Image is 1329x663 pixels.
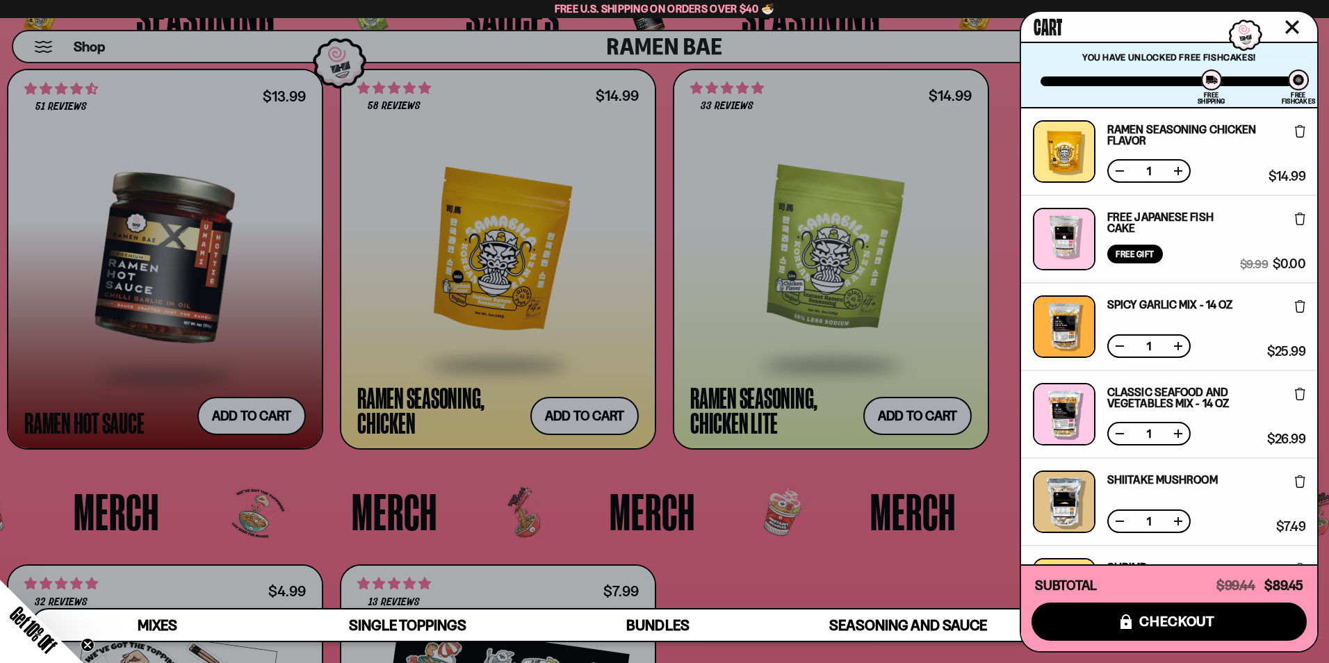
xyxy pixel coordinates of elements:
[1267,345,1305,358] span: $25.99
[1034,11,1062,39] span: Cart
[1139,614,1215,629] span: checkout
[81,638,95,652] button: Close teaser
[1264,578,1303,594] span: $89.45
[1240,258,1268,270] span: $9.99
[533,609,783,641] a: Bundles
[1032,603,1307,641] button: checkout
[1107,562,1147,573] a: Shrimp
[1269,170,1305,183] span: $14.99
[1198,92,1225,104] div: Free Shipping
[1282,92,1316,104] div: Free Fishcakes
[1273,258,1305,270] span: $0.00
[349,616,466,634] span: Single Toppings
[626,616,689,634] span: Bundles
[1282,17,1303,38] button: Close cart
[1138,341,1160,352] span: 1
[1107,245,1163,263] div: Free Gift
[1107,124,1264,146] a: Ramen Seasoning Chicken flavor
[1107,299,1232,310] a: Spicy Garlic Mix - 14 oz
[1267,433,1305,445] span: $26.99
[1138,516,1160,527] span: 1
[1107,474,1218,485] a: Shiitake Mushroom
[6,603,60,657] span: Get 10% Off
[1035,579,1097,593] h4: Subtotal
[783,609,1033,641] a: Seasoning and Sauce
[1216,578,1255,594] span: $99.44
[138,616,177,634] span: Mixes
[555,2,775,15] span: Free U.S. Shipping on Orders over $40 🍜
[1138,428,1160,439] span: 1
[1107,211,1240,234] a: Free Japanese Fish Cake
[1107,386,1262,409] a: Classic Seafood and Vegetables Mix - 14 OZ
[283,609,533,641] a: Single Toppings
[33,609,283,641] a: Mixes
[1138,165,1160,177] span: 1
[1276,521,1305,533] span: $7.49
[1041,51,1298,63] p: You have unlocked Free Fishcakes!
[829,616,987,634] span: Seasoning and Sauce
